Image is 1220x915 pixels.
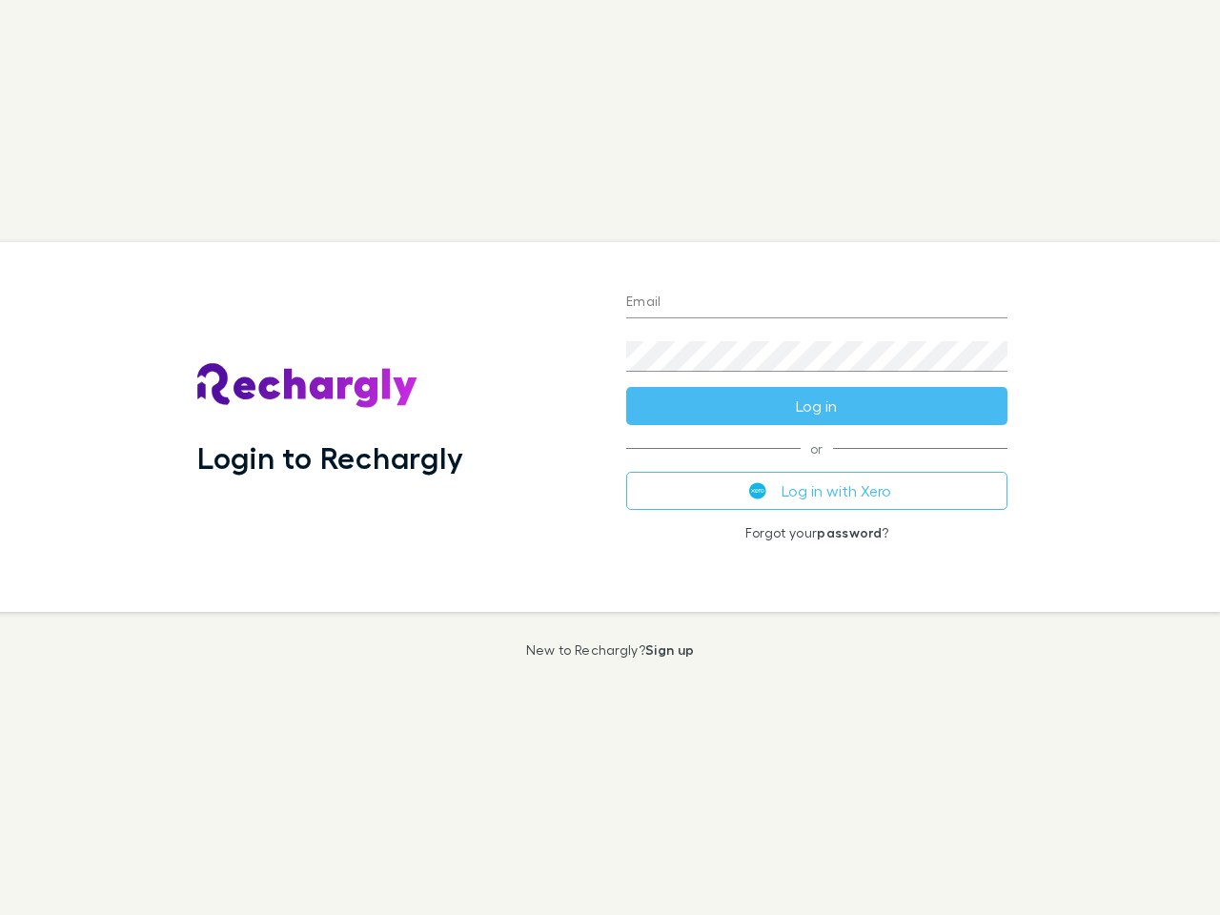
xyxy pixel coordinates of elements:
img: Xero's logo [749,482,766,499]
span: or [626,448,1007,449]
img: Rechargly's Logo [197,363,418,409]
p: Forgot your ? [626,525,1007,540]
a: Sign up [645,641,694,658]
a: password [817,524,882,540]
button: Log in with Xero [626,472,1007,510]
p: New to Rechargly? [526,642,695,658]
button: Log in [626,387,1007,425]
h1: Login to Rechargly [197,439,463,476]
